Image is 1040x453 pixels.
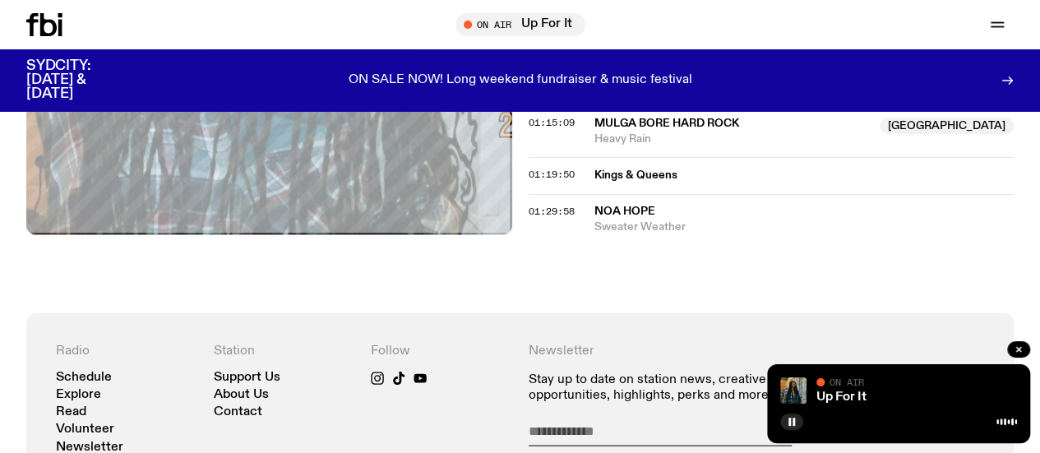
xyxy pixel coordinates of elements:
a: Schedule [56,372,112,384]
p: ON SALE NOW! Long weekend fundraiser & music festival [349,73,692,88]
span: 01:15:09 [529,115,575,128]
span: Heavy Rain [594,131,871,146]
a: Explore [56,389,101,401]
span: 01:19:50 [529,167,575,180]
img: Ify - a Brown Skin girl with black braided twists, looking up to the side with her tongue stickin... [780,377,807,404]
span: Kings & Queens [594,167,1005,183]
a: Contact [214,406,262,418]
a: Support Us [214,372,280,384]
span: On Air [830,377,864,387]
span: Sweater Weather [594,219,1015,234]
h4: Station [214,343,355,358]
span: Mulga Bore Hard Rock [594,117,739,128]
h4: Radio [56,343,197,358]
button: On AirUp For It [455,13,585,36]
h3: SYDCITY: [DATE] & [DATE] [26,59,132,101]
a: Read [56,406,86,418]
a: About Us [214,389,269,401]
a: Volunteer [56,423,114,436]
a: Up For It [816,391,867,404]
span: 01:29:58 [529,204,575,217]
span: [GEOGRAPHIC_DATA] [880,118,1014,134]
span: Noa Hope [594,205,655,216]
h4: Follow [371,343,512,358]
h4: Newsletter [529,343,827,358]
p: Stay up to date on station news, creative opportunities, highlights, perks and more. [529,372,827,403]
